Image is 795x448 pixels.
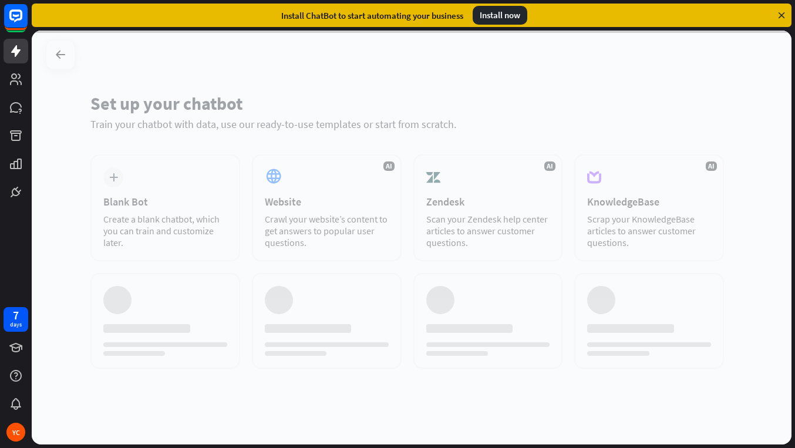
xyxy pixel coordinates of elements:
[13,310,19,321] div: 7
[281,10,463,21] div: Install ChatBot to start automating your business
[10,321,22,329] div: days
[473,6,527,25] div: Install now
[6,423,25,442] div: YC
[4,307,28,332] a: 7 days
